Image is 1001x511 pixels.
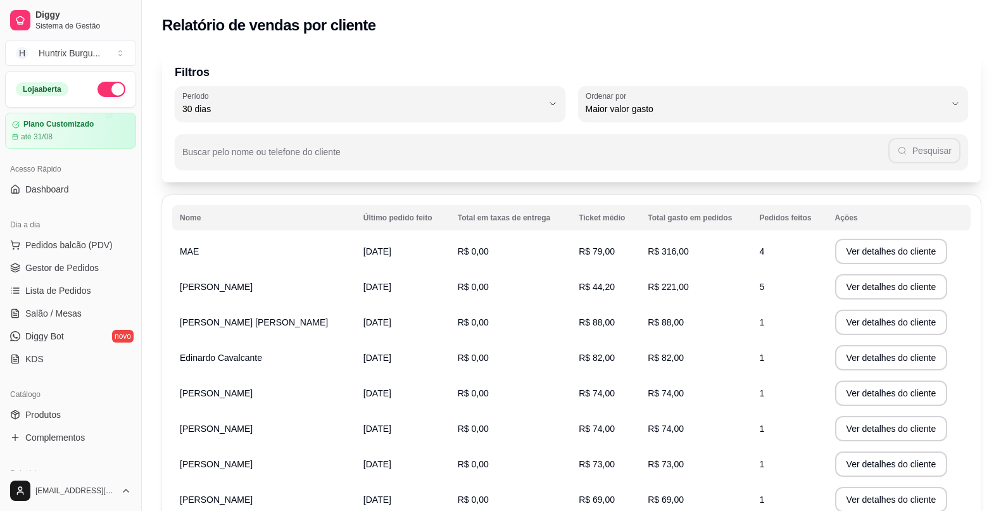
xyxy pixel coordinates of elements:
[760,459,765,469] span: 1
[579,459,615,469] span: R$ 73,00
[835,416,948,441] button: Ver detalhes do cliente
[760,388,765,398] span: 1
[458,282,489,292] span: R$ 0,00
[458,317,489,327] span: R$ 0,00
[760,246,765,256] span: 4
[182,91,213,101] label: Período
[180,317,328,327] span: [PERSON_NAME] [PERSON_NAME]
[648,353,684,363] span: R$ 82,00
[828,205,971,230] th: Ações
[180,282,253,292] span: [PERSON_NAME]
[182,151,888,163] input: Buscar pelo nome ou telefone do cliente
[5,179,136,199] a: Dashboard
[571,205,640,230] th: Ticket médio
[25,408,61,421] span: Produtos
[180,495,253,505] span: [PERSON_NAME]
[835,239,948,264] button: Ver detalhes do cliente
[760,495,765,505] span: 1
[363,388,391,398] span: [DATE]
[5,349,136,369] a: KDS
[835,345,948,370] button: Ver detalhes do cliente
[458,246,489,256] span: R$ 0,00
[25,330,64,343] span: Diggy Bot
[586,91,631,101] label: Ordenar por
[5,41,136,66] button: Select a team
[35,21,131,31] span: Sistema de Gestão
[162,15,376,35] h2: Relatório de vendas por cliente
[579,495,615,505] span: R$ 69,00
[835,381,948,406] button: Ver detalhes do cliente
[648,459,684,469] span: R$ 73,00
[458,459,489,469] span: R$ 0,00
[363,459,391,469] span: [DATE]
[458,495,489,505] span: R$ 0,00
[458,424,489,434] span: R$ 0,00
[760,317,765,327] span: 1
[579,282,615,292] span: R$ 44,20
[586,103,946,115] span: Maior valor gasto
[21,132,53,142] article: até 31/08
[25,431,85,444] span: Complementos
[579,388,615,398] span: R$ 74,00
[835,310,948,335] button: Ver detalhes do cliente
[458,388,489,398] span: R$ 0,00
[23,120,94,129] article: Plano Customizado
[648,317,684,327] span: R$ 88,00
[648,388,684,398] span: R$ 74,00
[5,159,136,179] div: Acesso Rápido
[356,205,450,230] th: Último pedido feito
[5,405,136,425] a: Produtos
[363,353,391,363] span: [DATE]
[5,5,136,35] a: DiggySistema de Gestão
[579,317,615,327] span: R$ 88,00
[180,246,199,256] span: MAE
[760,353,765,363] span: 1
[25,239,113,251] span: Pedidos balcão (PDV)
[640,205,752,230] th: Total gasto em pedidos
[25,353,44,365] span: KDS
[5,215,136,235] div: Dia a dia
[579,246,615,256] span: R$ 79,00
[25,284,91,297] span: Lista de Pedidos
[35,486,116,496] span: [EMAIL_ADDRESS][DOMAIN_NAME]
[35,9,131,21] span: Diggy
[172,205,356,230] th: Nome
[648,424,684,434] span: R$ 74,00
[5,281,136,301] a: Lista de Pedidos
[5,326,136,346] a: Diggy Botnovo
[10,468,44,478] span: Relatórios
[579,424,615,434] span: R$ 74,00
[16,47,28,60] span: H
[450,205,571,230] th: Total em taxas de entrega
[5,113,136,149] a: Plano Customizadoaté 31/08
[180,353,262,363] span: Edinardo Cavalcante
[752,205,828,230] th: Pedidos feitos
[180,424,253,434] span: [PERSON_NAME]
[25,307,82,320] span: Salão / Mesas
[363,317,391,327] span: [DATE]
[175,86,565,122] button: Período30 dias
[363,495,391,505] span: [DATE]
[363,424,391,434] span: [DATE]
[835,274,948,300] button: Ver detalhes do cliente
[5,258,136,278] a: Gestor de Pedidos
[5,303,136,324] a: Salão / Mesas
[648,282,689,292] span: R$ 221,00
[835,451,948,477] button: Ver detalhes do cliente
[180,459,253,469] span: [PERSON_NAME]
[39,47,100,60] div: Huntrix Burgu ...
[25,183,69,196] span: Dashboard
[175,63,968,81] p: Filtros
[648,495,684,505] span: R$ 69,00
[363,246,391,256] span: [DATE]
[5,235,136,255] button: Pedidos balcão (PDV)
[578,86,969,122] button: Ordenar porMaior valor gasto
[579,353,615,363] span: R$ 82,00
[648,246,689,256] span: R$ 316,00
[98,82,125,97] button: Alterar Status
[5,476,136,506] button: [EMAIL_ADDRESS][DOMAIN_NAME]
[5,427,136,448] a: Complementos
[5,384,136,405] div: Catálogo
[25,262,99,274] span: Gestor de Pedidos
[180,388,253,398] span: [PERSON_NAME]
